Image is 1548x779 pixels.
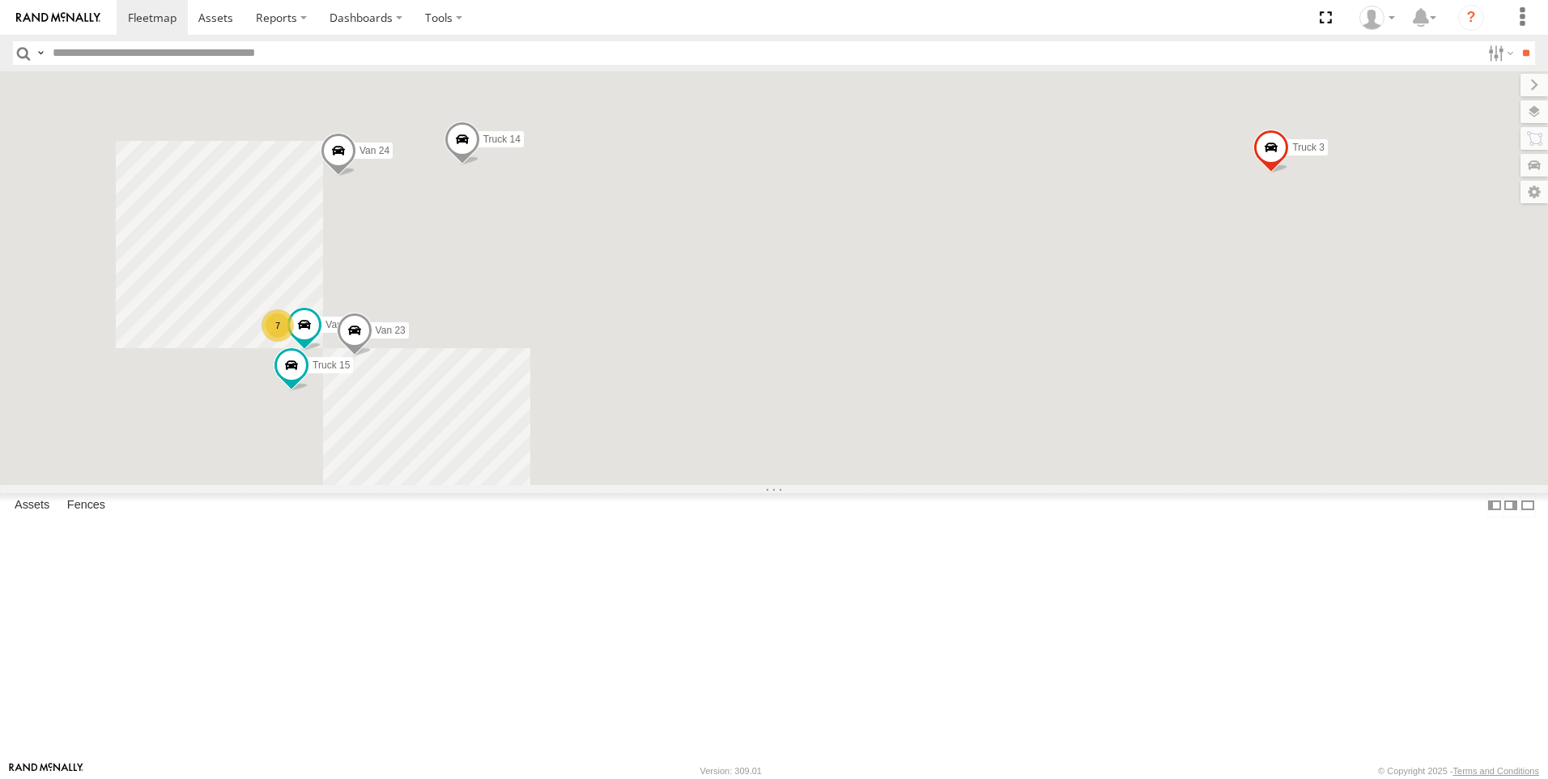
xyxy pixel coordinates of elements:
[34,41,47,65] label: Search Query
[1503,493,1519,517] label: Dock Summary Table to the Right
[262,309,294,342] div: 7
[376,325,406,336] span: Van 23
[59,494,113,517] label: Fences
[325,319,355,330] span: Van 17
[1292,141,1325,152] span: Truck 3
[6,494,57,517] label: Assets
[1354,6,1401,30] div: Barbara Muller
[1482,41,1516,65] label: Search Filter Options
[483,134,521,145] span: Truck 14
[359,144,389,155] span: Van 24
[313,360,350,371] span: Truck 15
[1378,766,1539,776] div: © Copyright 2025 -
[1520,493,1536,517] label: Hide Summary Table
[1486,493,1503,517] label: Dock Summary Table to the Left
[700,766,762,776] div: Version: 309.01
[9,763,83,779] a: Visit our Website
[1453,766,1539,776] a: Terms and Conditions
[1458,5,1484,31] i: ?
[16,12,100,23] img: rand-logo.svg
[1520,181,1548,203] label: Map Settings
